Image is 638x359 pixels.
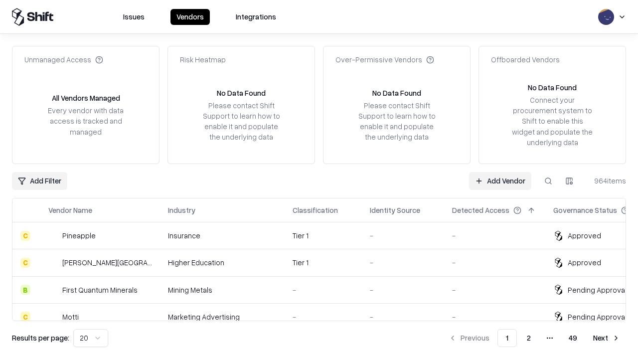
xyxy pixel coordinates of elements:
[62,285,138,295] div: First Quantum Minerals
[528,82,577,93] div: No Data Found
[452,205,509,215] div: Detected Access
[62,230,96,241] div: Pineapple
[168,257,277,268] div: Higher Education
[355,100,438,143] div: Please contact Shift Support to learn how to enable it and populate the underlying data
[293,312,354,322] div: -
[293,285,354,295] div: -
[48,285,58,295] img: First Quantum Minerals
[20,231,30,241] div: C
[48,231,58,241] img: Pineapple
[561,329,585,347] button: 49
[168,230,277,241] div: Insurance
[168,312,277,322] div: Marketing Advertising
[519,329,539,347] button: 2
[491,54,560,65] div: Offboarded Vendors
[370,205,420,215] div: Identity Source
[452,312,537,322] div: -
[553,205,617,215] div: Governance Status
[452,285,537,295] div: -
[370,285,436,295] div: -
[20,312,30,322] div: C
[168,285,277,295] div: Mining Metals
[48,312,58,322] img: Motti
[52,93,120,103] div: All Vendors Managed
[293,205,338,215] div: Classification
[335,54,434,65] div: Over-Permissive Vendors
[293,230,354,241] div: Tier 1
[586,176,626,186] div: 964 items
[230,9,282,25] button: Integrations
[12,333,69,343] p: Results per page:
[48,258,58,268] img: Reichman University
[568,257,601,268] div: Approved
[293,257,354,268] div: Tier 1
[62,312,79,322] div: Motti
[372,88,421,98] div: No Data Found
[511,95,594,148] div: Connect your procurement system to Shift to enable this widget and populate the underlying data
[568,312,627,322] div: Pending Approval
[44,105,127,137] div: Every vendor with data access is tracked and managed
[170,9,210,25] button: Vendors
[370,230,436,241] div: -
[180,54,226,65] div: Risk Heatmap
[62,257,152,268] div: [PERSON_NAME][GEOGRAPHIC_DATA]
[452,257,537,268] div: -
[587,329,626,347] button: Next
[12,172,67,190] button: Add Filter
[48,205,92,215] div: Vendor Name
[370,257,436,268] div: -
[168,205,195,215] div: Industry
[469,172,531,190] a: Add Vendor
[20,258,30,268] div: C
[568,230,601,241] div: Approved
[370,312,436,322] div: -
[443,329,626,347] nav: pagination
[217,88,266,98] div: No Data Found
[24,54,103,65] div: Unmanaged Access
[497,329,517,347] button: 1
[200,100,283,143] div: Please contact Shift Support to learn how to enable it and populate the underlying data
[568,285,627,295] div: Pending Approval
[452,230,537,241] div: -
[117,9,151,25] button: Issues
[20,285,30,295] div: B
